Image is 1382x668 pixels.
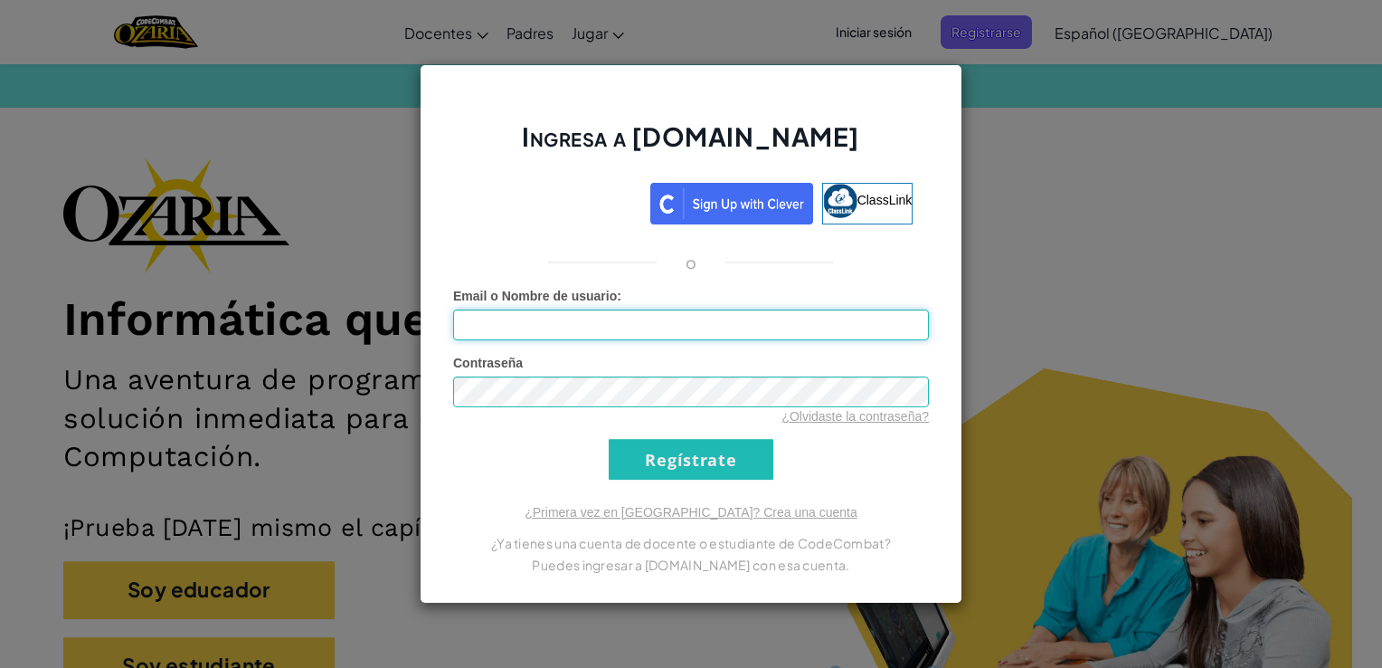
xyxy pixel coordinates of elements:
h2: Ingresa a [DOMAIN_NAME] [453,119,929,172]
input: Regístrate [609,439,773,480]
a: ¿Primera vez en [GEOGRAPHIC_DATA]? Crea una cuenta [525,505,857,520]
img: clever_sso_button@2x.png [650,183,813,224]
span: ClassLink [857,193,913,207]
p: ¿Ya tienes una cuenta de docente o estudiante de CodeCombat? [453,532,929,554]
iframe: Botón de Acceder con Google [460,181,650,221]
label: : [453,287,621,305]
a: ¿Olvidaste la contraseña? [781,409,929,424]
img: classlink-logo-small.png [823,184,857,218]
span: Contraseña [453,356,523,370]
p: o [686,252,696,273]
span: Email o Nombre de usuario [453,289,617,303]
p: Puedes ingresar a [DOMAIN_NAME] con esa cuenta. [453,554,929,576]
